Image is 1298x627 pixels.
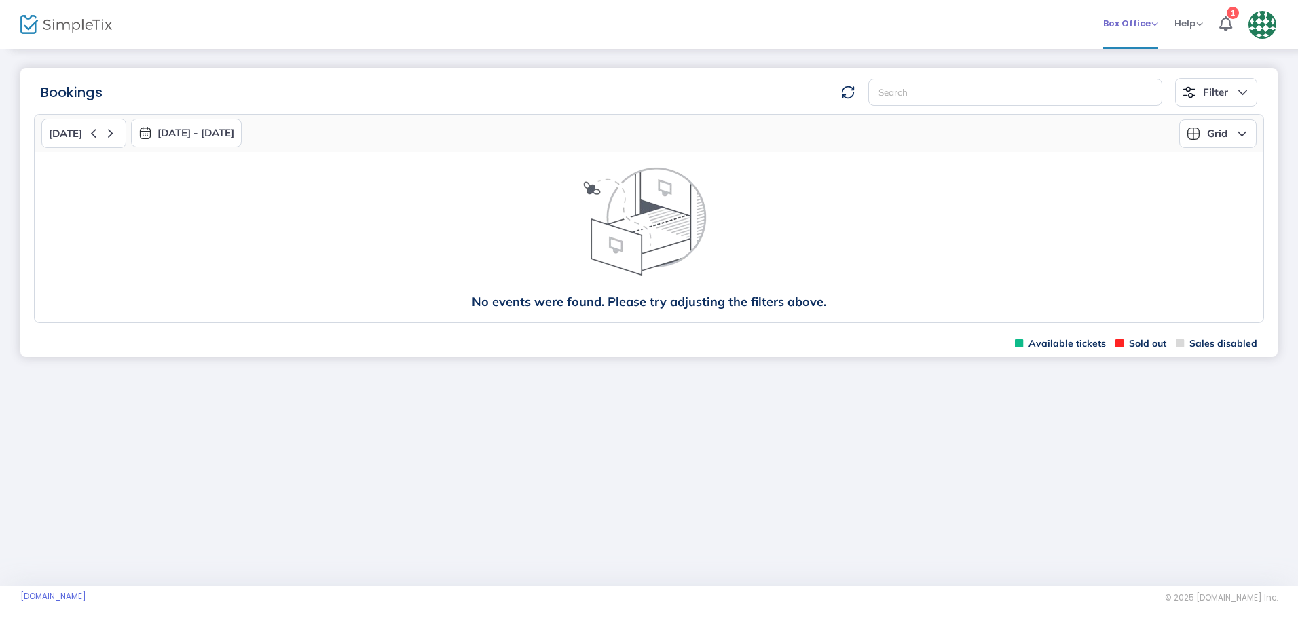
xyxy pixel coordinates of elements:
[131,119,242,147] button: [DATE] - [DATE]
[868,79,1162,107] input: Search
[1179,119,1257,148] button: Grid
[1103,17,1158,30] span: Box Office
[20,591,86,602] a: [DOMAIN_NAME]
[472,296,826,309] span: No events were found. Please try adjusting the filters above.
[841,85,855,99] img: refresh-data
[1187,127,1200,140] img: grid
[1227,7,1239,19] div: 1
[1174,17,1203,30] span: Help
[41,82,103,102] m-panel-title: Bookings
[41,119,126,148] button: [DATE]
[138,126,152,140] img: monthly
[1015,337,1106,350] span: Available tickets
[477,166,821,296] img: face thinking
[1165,592,1278,603] span: © 2025 [DOMAIN_NAME] Inc.
[1115,337,1166,350] span: Sold out
[1175,78,1257,107] button: Filter
[49,128,82,140] span: [DATE]
[1183,85,1196,99] img: filter
[1176,337,1257,350] span: Sales disabled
